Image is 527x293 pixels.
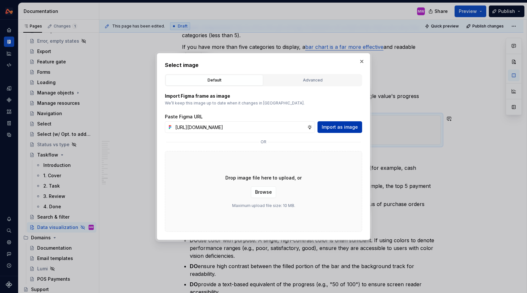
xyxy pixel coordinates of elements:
[168,77,261,83] div: Default
[261,139,266,145] p: or
[317,121,362,133] button: Import as image
[165,101,362,106] p: We’ll keep this image up to date when it changes in [GEOGRAPHIC_DATA].
[165,93,362,99] p: Import Figma frame as image
[322,124,358,130] span: Import as image
[165,114,203,120] label: Paste Figma URL
[173,121,307,133] input: https://figma.com/file...
[225,175,302,181] p: Drop image file here to upload, or
[255,189,272,195] span: Browse
[232,203,295,208] p: Maximum upload file size: 10 MB.
[165,61,362,69] h2: Select image
[251,186,276,198] button: Browse
[266,77,359,83] div: Advanced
